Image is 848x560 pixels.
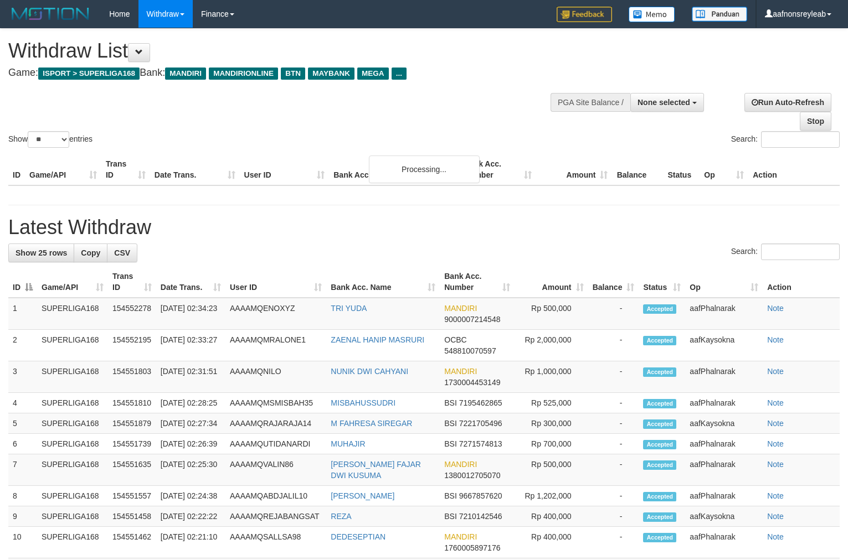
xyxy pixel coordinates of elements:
span: MANDIRI [444,304,477,313]
td: AAAAMQABDJALIL10 [225,486,326,506]
td: [DATE] 02:21:10 [156,527,225,558]
th: Op [700,154,748,185]
th: Bank Acc. Number [460,154,536,185]
a: Note [767,367,784,376]
td: 154551739 [108,434,156,454]
span: Copy 7221705496 to clipboard [459,419,502,428]
span: MEGA [357,68,389,80]
label: Search: [731,243,840,260]
td: SUPERLIGA168 [37,330,108,361]
td: - [588,486,639,506]
a: Note [767,460,784,469]
h1: Withdraw List [8,40,554,62]
a: Note [767,532,784,541]
td: - [588,434,639,454]
span: None selected [638,98,690,107]
td: 154551462 [108,527,156,558]
td: - [588,298,639,330]
span: Copy 7195462865 to clipboard [459,398,502,407]
h1: Latest Withdraw [8,216,840,238]
td: SUPERLIGA168 [37,393,108,413]
td: SUPERLIGA168 [37,298,108,330]
span: Copy 548810070597 to clipboard [444,346,496,355]
th: Amount: activate to sort column ascending [515,266,588,298]
td: 154551557 [108,486,156,506]
span: MANDIRI [444,460,477,469]
span: BSI [444,419,457,428]
span: Accepted [643,440,676,449]
th: Action [748,154,840,185]
a: Note [767,439,784,448]
a: M FAHRESA SIREGAR [331,419,412,428]
td: - [588,506,639,527]
th: Trans ID [101,154,150,185]
td: 3 [8,361,37,393]
a: Note [767,304,784,313]
a: [PERSON_NAME] FAJAR DWI KUSUMA [331,460,421,480]
td: AAAAMQVALIN86 [225,454,326,486]
td: 10 [8,527,37,558]
span: Accepted [643,304,676,314]
td: 7 [8,454,37,486]
a: Copy [74,243,107,262]
span: Copy [81,248,100,257]
span: MANDIRI [444,367,477,376]
td: Rp 400,000 [515,527,588,558]
td: Rp 300,000 [515,413,588,434]
label: Show entries [8,131,92,148]
td: [DATE] 02:26:39 [156,434,225,454]
td: aafPhalnarak [685,486,763,506]
td: SUPERLIGA168 [37,527,108,558]
span: Accepted [643,533,676,542]
td: 154552195 [108,330,156,361]
div: Processing... [369,155,480,183]
td: - [588,330,639,361]
td: AAAAMQNILO [225,361,326,393]
th: Date Trans. [150,154,240,185]
img: Button%20Memo.svg [629,7,675,22]
td: aafPhalnarak [685,454,763,486]
td: AAAAMQUTIDANARDI [225,434,326,454]
td: SUPERLIGA168 [37,413,108,434]
span: Accepted [643,512,676,522]
input: Search: [761,131,840,148]
span: BTN [281,68,305,80]
td: Rp 400,000 [515,506,588,527]
span: Copy 1760005897176 to clipboard [444,543,500,552]
th: ID [8,154,25,185]
th: ID: activate to sort column descending [8,266,37,298]
td: AAAAMQREJABANGSAT [225,506,326,527]
a: Note [767,512,784,521]
span: Accepted [643,492,676,501]
td: SUPERLIGA168 [37,506,108,527]
td: aafPhalnarak [685,298,763,330]
td: Rp 525,000 [515,393,588,413]
th: Status: activate to sort column ascending [639,266,685,298]
span: Accepted [643,399,676,408]
td: - [588,454,639,486]
img: Feedback.jpg [557,7,612,22]
a: NUNIK DWI CAHYANI [331,367,408,376]
td: aafPhalnarak [685,361,763,393]
td: AAAAMQSALLSA98 [225,527,326,558]
td: SUPERLIGA168 [37,486,108,506]
th: Op: activate to sort column ascending [685,266,763,298]
span: Copy 9667857620 to clipboard [459,491,502,500]
a: Note [767,398,784,407]
a: MISBAHUSSUDRI [331,398,395,407]
span: BSI [444,439,457,448]
a: Stop [800,112,831,131]
td: 4 [8,393,37,413]
span: ... [392,68,407,80]
td: Rp 500,000 [515,298,588,330]
td: aafKaysokna [685,330,763,361]
a: [PERSON_NAME] [331,491,394,500]
a: Run Auto-Refresh [744,93,831,112]
th: Action [763,266,840,298]
div: PGA Site Balance / [551,93,630,112]
td: 5 [8,413,37,434]
th: Bank Acc. Number: activate to sort column ascending [440,266,515,298]
span: Copy 7271574813 to clipboard [459,439,502,448]
td: aafPhalnarak [685,393,763,413]
td: 154551810 [108,393,156,413]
